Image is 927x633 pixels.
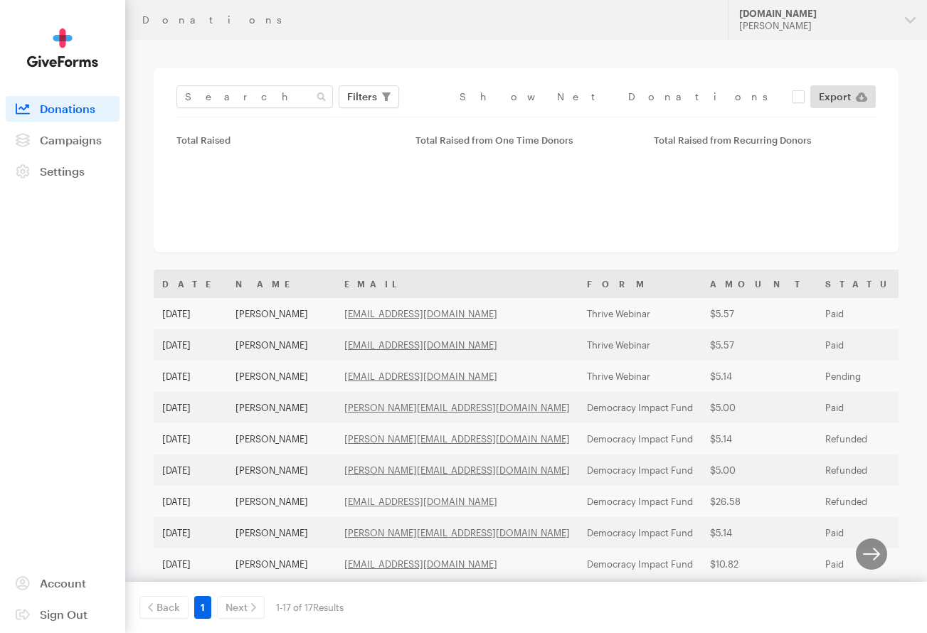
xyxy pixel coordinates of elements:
[347,88,377,105] span: Filters
[40,133,102,147] span: Campaigns
[701,486,817,517] td: $26.58
[344,308,497,319] a: [EMAIL_ADDRESS][DOMAIN_NAME]
[227,270,336,298] th: Name
[817,517,921,548] td: Paid
[817,361,921,392] td: Pending
[578,580,701,611] td: Democracy Impact Fund
[344,433,570,445] a: [PERSON_NAME][EMAIL_ADDRESS][DOMAIN_NAME]
[336,270,578,298] th: Email
[154,270,227,298] th: Date
[227,486,336,517] td: [PERSON_NAME]
[578,423,701,454] td: Democracy Impact Fund
[40,102,95,115] span: Donations
[817,580,921,611] td: Paid
[176,134,398,146] div: Total Raised
[578,454,701,486] td: Democracy Impact Fund
[817,329,921,361] td: Paid
[344,527,570,538] a: [PERSON_NAME][EMAIL_ADDRESS][DOMAIN_NAME]
[578,517,701,548] td: Democracy Impact Fund
[6,159,120,184] a: Settings
[701,392,817,423] td: $5.00
[6,96,120,122] a: Donations
[739,20,894,32] div: [PERSON_NAME]
[227,329,336,361] td: [PERSON_NAME]
[344,339,497,351] a: [EMAIL_ADDRESS][DOMAIN_NAME]
[817,392,921,423] td: Paid
[154,329,227,361] td: [DATE]
[578,548,701,580] td: Democracy Impact Fund
[817,486,921,517] td: Refunded
[344,496,497,507] a: [EMAIL_ADDRESS][DOMAIN_NAME]
[810,85,876,108] a: Export
[578,361,701,392] td: Thrive Webinar
[6,602,120,627] a: Sign Out
[701,580,817,611] td: $26.58
[701,517,817,548] td: $5.14
[154,548,227,580] td: [DATE]
[313,602,344,613] span: Results
[176,85,333,108] input: Search Name & Email
[701,270,817,298] th: Amount
[154,580,227,611] td: [DATE]
[276,596,344,619] div: 1-17 of 17
[227,392,336,423] td: [PERSON_NAME]
[817,298,921,329] td: Paid
[817,423,921,454] td: Refunded
[578,486,701,517] td: Democracy Impact Fund
[817,270,921,298] th: Status
[578,298,701,329] td: Thrive Webinar
[27,28,98,68] img: GiveForms
[227,517,336,548] td: [PERSON_NAME]
[739,8,894,20] div: [DOMAIN_NAME]
[415,134,637,146] div: Total Raised from One Time Donors
[654,134,876,146] div: Total Raised from Recurring Donors
[701,298,817,329] td: $5.57
[227,548,336,580] td: [PERSON_NAME]
[227,580,336,611] td: [PERSON_NAME]
[578,329,701,361] td: Thrive Webinar
[227,298,336,329] td: [PERSON_NAME]
[154,361,227,392] td: [DATE]
[344,558,497,570] a: [EMAIL_ADDRESS][DOMAIN_NAME]
[227,423,336,454] td: [PERSON_NAME]
[40,164,85,178] span: Settings
[339,85,399,108] button: Filters
[344,464,570,476] a: [PERSON_NAME][EMAIL_ADDRESS][DOMAIN_NAME]
[6,127,120,153] a: Campaigns
[344,371,497,382] a: [EMAIL_ADDRESS][DOMAIN_NAME]
[40,607,88,621] span: Sign Out
[227,361,336,392] td: [PERSON_NAME]
[154,298,227,329] td: [DATE]
[701,423,817,454] td: $5.14
[154,454,227,486] td: [DATE]
[701,548,817,580] td: $10.82
[344,402,570,413] a: [PERSON_NAME][EMAIL_ADDRESS][DOMAIN_NAME]
[701,329,817,361] td: $5.57
[154,486,227,517] td: [DATE]
[154,423,227,454] td: [DATE]
[40,576,86,590] span: Account
[819,88,851,105] span: Export
[578,270,701,298] th: Form
[578,392,701,423] td: Democracy Impact Fund
[154,392,227,423] td: [DATE]
[701,454,817,486] td: $5.00
[6,570,120,596] a: Account
[701,361,817,392] td: $5.14
[154,517,227,548] td: [DATE]
[817,454,921,486] td: Refunded
[227,454,336,486] td: [PERSON_NAME]
[817,548,921,580] td: Paid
